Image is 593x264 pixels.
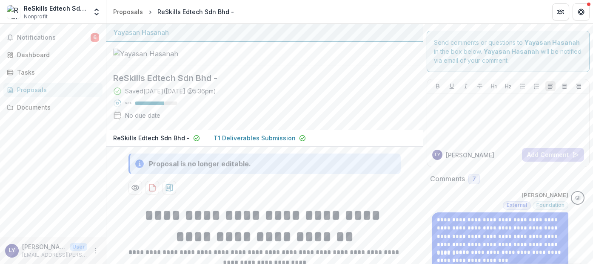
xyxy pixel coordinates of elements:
[17,50,96,59] div: Dashboard
[3,65,103,79] a: Tasks
[522,191,568,200] p: [PERSON_NAME]
[3,83,103,97] a: Proposals
[552,3,569,20] button: Partners
[517,81,527,91] button: Bullet List
[7,5,20,19] img: ReSkills Edtech Sdn Bhd
[128,181,142,194] button: Preview 8cc57357-4bb3-4908-97b4-6af5bb1c3d59-1.pdf
[17,34,91,41] span: Notifications
[9,248,15,253] div: Lee Yen Yen
[489,81,499,91] button: Heading 1
[113,7,143,16] div: Proposals
[507,202,527,208] span: External
[125,111,160,120] div: No due date
[125,100,131,106] p: 68 %
[110,6,237,18] nav: breadcrumb
[430,175,465,183] h2: Comments
[475,81,485,91] button: Strike
[461,81,471,91] button: Italicize
[110,6,146,18] a: Proposals
[91,33,99,42] span: 6
[113,27,416,38] div: Yayasan Hasanah
[573,3,590,20] button: Get Help
[435,153,440,157] div: Lee Yen Yen
[214,133,296,142] p: T1 Deliverables Submission
[559,81,570,91] button: Align Center
[24,4,87,13] div: ReSkills Edtech Sdn Bhd
[113,133,190,142] p: ReSkills Edtech Sdn Bhd -
[113,73,402,83] h2: ReSkills Edtech Sdn Bhd -
[3,48,103,62] a: Dashboard
[3,100,103,114] a: Documents
[447,81,457,91] button: Underline
[17,103,96,112] div: Documents
[536,202,564,208] span: Foundation
[17,68,96,77] div: Tasks
[531,81,542,91] button: Ordered List
[113,49,198,59] img: Yayasan Hasanah
[503,81,513,91] button: Heading 2
[484,48,539,55] strong: Yayasan Hasanah
[525,39,580,46] strong: Yayasan Hasanah
[522,148,584,162] button: Add Comment
[22,242,66,251] p: [PERSON_NAME]
[70,243,87,251] p: User
[433,81,443,91] button: Bold
[157,7,234,16] div: ReSkills Edtech Sdn Bhd -
[163,181,176,194] button: download-proposal
[427,31,590,72] div: Send comments or questions to in the box below. will be notified via email of your comment.
[91,3,103,20] button: Open entity switcher
[149,159,251,169] div: Proposal is no longer editable.
[545,81,556,91] button: Align Left
[145,181,159,194] button: download-proposal
[3,31,103,44] button: Notifications6
[573,81,584,91] button: Align Right
[446,151,494,160] p: [PERSON_NAME]
[17,85,96,94] div: Proposals
[575,195,581,201] div: Qistina Izahan
[91,246,101,256] button: More
[22,251,87,259] p: [EMAIL_ADDRESS][PERSON_NAME][DOMAIN_NAME]
[24,13,48,20] span: Nonprofit
[125,87,216,96] div: Saved [DATE] ( [DATE] @ 5:36pm )
[472,176,476,183] span: 7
